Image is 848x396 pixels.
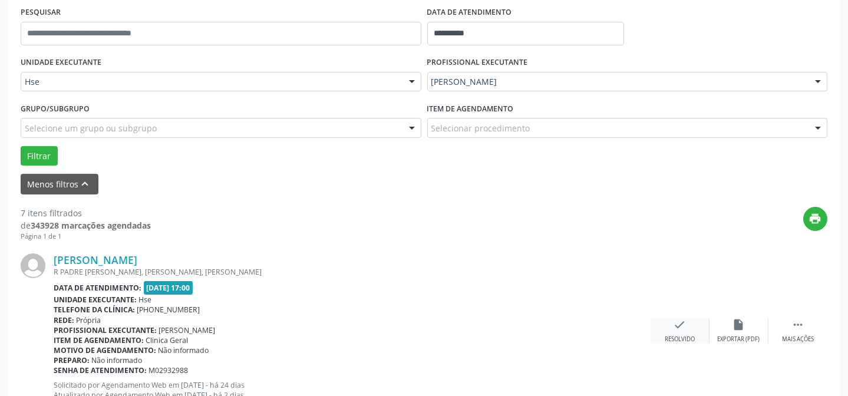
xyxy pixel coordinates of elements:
[54,345,156,355] b: Motivo de agendamento:
[54,355,90,365] b: Preparo:
[427,4,512,22] label: DATA DE ATENDIMENTO
[146,335,189,345] span: Clinica Geral
[92,355,143,365] span: Não informado
[674,318,687,331] i: check
[21,146,58,166] button: Filtrar
[21,174,98,194] button: Menos filtroskeyboard_arrow_up
[31,220,151,231] strong: 343928 marcações agendadas
[791,318,804,331] i: 
[54,305,135,315] b: Telefone da clínica:
[427,100,514,118] label: Item de agendamento
[21,4,61,22] label: PESQUISAR
[809,212,822,225] i: print
[159,345,209,355] span: Não informado
[21,100,90,118] label: Grupo/Subgrupo
[782,335,814,344] div: Mais ações
[144,281,193,295] span: [DATE] 17:00
[54,335,144,345] b: Item de agendamento:
[54,315,74,325] b: Rede:
[732,318,745,331] i: insert_drive_file
[149,365,189,375] span: M02932988
[54,253,137,266] a: [PERSON_NAME]
[21,219,151,232] div: de
[25,76,397,88] span: Hse
[718,335,760,344] div: Exportar (PDF)
[54,365,147,375] b: Senha de atendimento:
[77,315,101,325] span: Própria
[21,253,45,278] img: img
[431,122,530,134] span: Selecionar procedimento
[803,207,827,231] button: print
[21,54,101,72] label: UNIDADE EXECUTANTE
[139,295,152,305] span: Hse
[137,305,200,315] span: [PHONE_NUMBER]
[25,122,157,134] span: Selecione um grupo ou subgrupo
[21,207,151,219] div: 7 itens filtrados
[54,295,137,305] b: Unidade executante:
[54,325,157,335] b: Profissional executante:
[79,177,92,190] i: keyboard_arrow_up
[54,283,141,293] b: Data de atendimento:
[159,325,216,335] span: [PERSON_NAME]
[427,54,528,72] label: PROFISSIONAL EXECUTANTE
[665,335,695,344] div: Resolvido
[54,267,651,277] div: R PADRE [PERSON_NAME], [PERSON_NAME], [PERSON_NAME]
[21,232,151,242] div: Página 1 de 1
[431,76,804,88] span: [PERSON_NAME]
